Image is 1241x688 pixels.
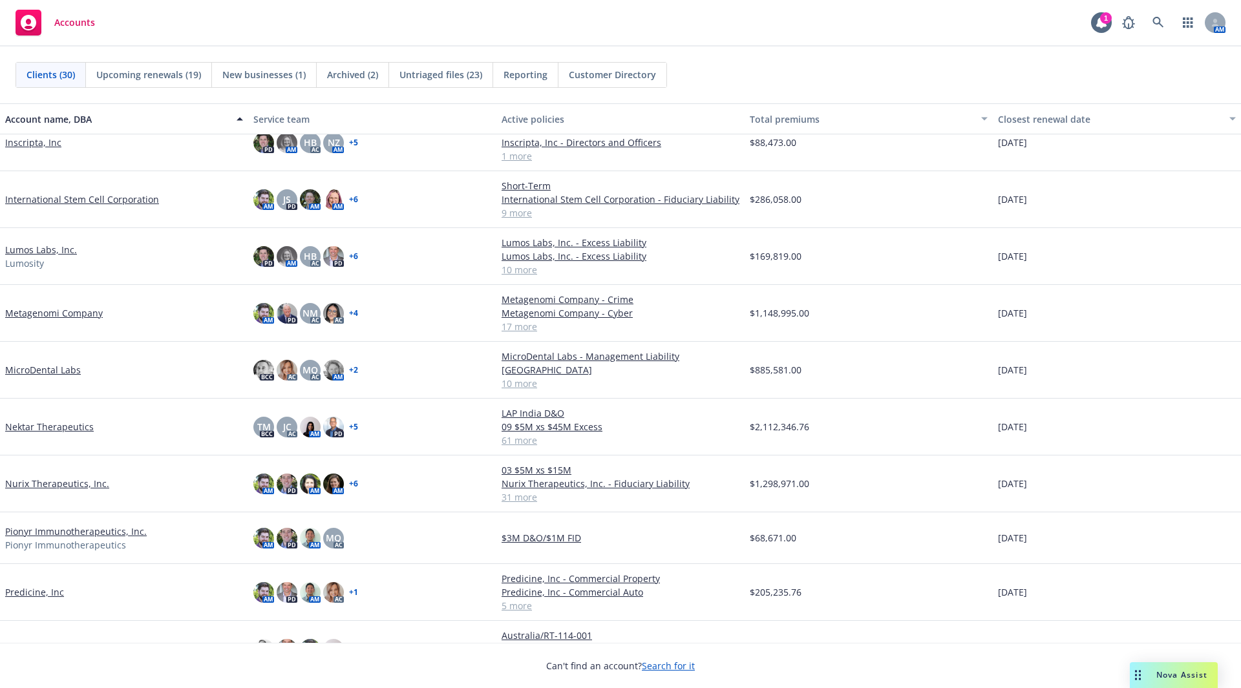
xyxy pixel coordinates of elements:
[323,360,344,380] img: photo
[304,249,317,263] span: HB
[750,193,801,206] span: $286,058.00
[502,642,739,656] a: Rani Therapeutics Holdings, Inc. - Product Liability
[569,68,656,81] span: Customer Directory
[998,306,1027,320] span: [DATE]
[277,303,297,324] img: photo
[998,642,1027,656] span: [DATE]
[277,474,297,494] img: photo
[248,103,496,134] button: Service team
[300,528,321,548] img: photo
[998,249,1027,263] span: [DATE]
[1145,10,1171,36] a: Search
[745,103,993,134] button: Total premiums
[546,659,695,672] span: Can't find an account?
[1130,662,1146,688] div: Drag to move
[323,639,344,660] img: photo
[323,417,344,437] img: photo
[277,360,297,380] img: photo
[998,136,1027,149] span: [DATE]
[5,525,147,538] a: Pionyr Immunotherapeutics, Inc.
[54,17,95,28] span: Accounts
[253,474,274,494] img: photo
[300,582,321,603] img: photo
[323,189,344,210] img: photo
[349,253,358,260] a: + 6
[5,136,61,149] a: Inscripta, Inc
[277,639,297,660] img: photo
[253,528,274,548] img: photo
[349,139,358,147] a: + 5
[277,132,297,153] img: photo
[998,420,1027,433] span: [DATE]
[323,474,344,494] img: photo
[302,306,318,320] span: NM
[502,112,739,126] div: Active policies
[998,585,1027,599] span: [DATE]
[277,528,297,548] img: photo
[502,206,739,220] a: 9 more
[496,103,745,134] button: Active policies
[502,629,739,642] a: Australia/RT-114-001
[5,243,77,256] a: Lumos Labs, Inc.
[5,363,81,377] a: MicroDental Labs
[257,420,271,433] span: TM
[1175,10,1201,36] a: Switch app
[750,249,801,263] span: $169,819.00
[502,406,739,420] a: LAP India D&O
[253,112,491,126] div: Service team
[253,582,274,603] img: photo
[1130,662,1218,688] button: Nova Assist
[502,320,739,333] a: 17 more
[998,193,1027,206] span: [DATE]
[1116,10,1141,36] a: Report a Bug
[304,136,317,149] span: HB
[502,149,739,163] a: 1 more
[349,480,358,488] a: + 6
[750,585,801,599] span: $205,235.76
[750,642,809,656] span: $1,268,478.00
[277,246,297,267] img: photo
[349,366,358,374] a: + 2
[750,363,801,377] span: $885,581.00
[300,474,321,494] img: photo
[327,68,378,81] span: Archived (2)
[750,531,796,545] span: $68,671.00
[323,303,344,324] img: photo
[277,582,297,603] img: photo
[328,136,340,149] span: NZ
[326,531,341,545] span: MQ
[283,193,291,206] span: JS
[502,179,739,193] a: Short-Term
[253,132,274,153] img: photo
[222,68,306,81] span: New businesses (1)
[998,363,1027,377] span: [DATE]
[502,293,739,306] a: Metagenomi Company - Crime
[253,360,274,380] img: photo
[502,420,739,433] a: 09 $5M xs $45M Excess
[998,477,1027,490] span: [DATE]
[302,363,318,377] span: MQ
[502,263,739,276] a: 10 more
[253,303,274,324] img: photo
[300,639,321,660] img: photo
[283,420,292,433] span: JC
[5,538,126,552] span: Pionyr Immunotherapeutics
[5,477,109,490] a: Nurix Therapeutics, Inc.
[349,196,358,203] a: + 6
[502,306,739,320] a: Metagenomi Company - Cyber
[502,463,739,477] a: 03 $5M xs $15M
[253,246,274,267] img: photo
[750,306,809,320] span: $1,148,995.00
[5,193,159,206] a: International Stem Cell Corporation
[642,660,695,672] a: Search for it
[1100,12,1112,24] div: 1
[502,531,739,545] a: $3M D&O/$1M FID
[504,68,547,81] span: Reporting
[349,309,358,317] a: + 4
[502,490,739,504] a: 31 more
[5,306,103,320] a: Metagenomi Company
[502,193,739,206] a: International Stem Cell Corporation - Fiduciary Liability
[502,585,739,599] a: Predicine, Inc - Commercial Auto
